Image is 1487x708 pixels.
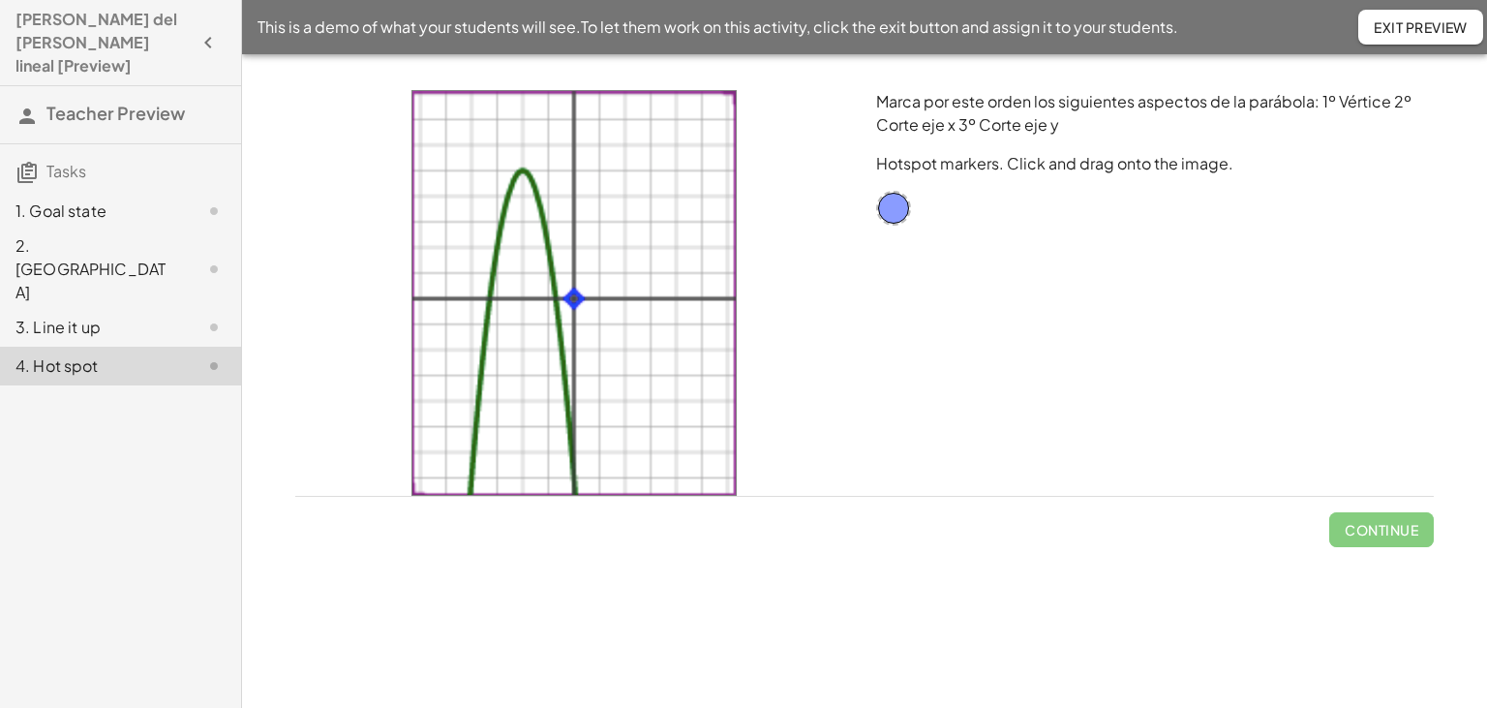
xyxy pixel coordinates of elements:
[411,90,737,496] img: 10beaf18897a0967c287e05006ab76f9614bec051e7d28866e5e66dac5655ce3.png
[1374,18,1468,36] span: Exit Preview
[46,161,86,181] span: Tasks
[15,8,191,77] h4: [PERSON_NAME] del [PERSON_NAME] lineal [Preview]
[202,316,226,339] i: Task not started.
[15,200,171,223] div: 1. Goal state
[15,354,171,378] div: 4. Hot spot
[1358,10,1483,45] button: Exit Preview
[258,15,1178,39] span: This is a demo of what your students will see. To let them work on this activity, click the exit ...
[202,354,226,378] i: Task not started.
[46,102,185,124] span: Teacher Preview
[15,234,171,304] div: 2. [GEOGRAPHIC_DATA]
[202,258,226,281] i: Task not started.
[876,90,1434,137] p: Marca por este orden los siguientes aspectos de la parábola: 1º Vértice 2º Corte eje x 3º Corte e...
[876,152,1434,175] p: Hotspot markers. Click and drag onto the image.
[15,316,171,339] div: 3. Line it up
[202,200,226,223] i: Task not started.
